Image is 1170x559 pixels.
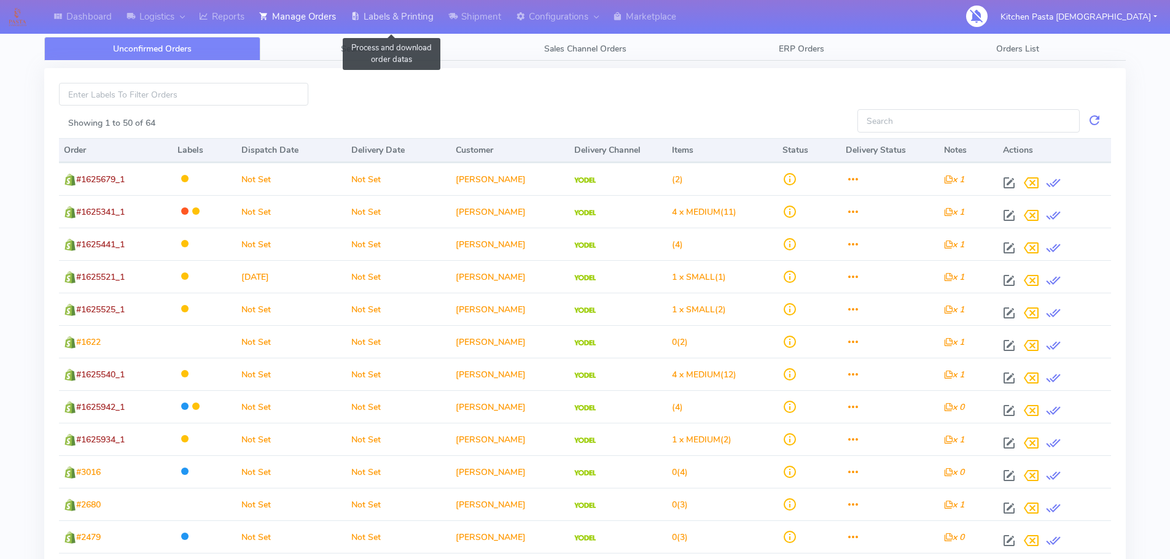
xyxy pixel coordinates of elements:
[236,423,346,455] td: Not Set
[76,401,125,413] span: #1625942_1
[574,470,596,476] img: Yodel
[236,390,346,423] td: Not Set
[944,271,964,283] i: x 1
[672,271,715,283] span: 1 x SMALL
[236,358,346,390] td: Not Set
[574,438,596,444] img: Yodel
[236,228,346,260] td: Not Set
[76,174,125,185] span: #1625679_1
[236,520,346,553] td: Not Set
[341,43,396,55] span: Search Orders
[672,206,736,218] span: (11)
[672,401,683,413] span: (4)
[346,488,451,520] td: Not Set
[346,423,451,455] td: Not Set
[857,109,1080,132] input: Search
[76,271,125,283] span: #1625521_1
[991,4,1166,29] button: Kitchen Pasta [DEMOGRAPHIC_DATA]
[672,466,688,478] span: (4)
[236,195,346,228] td: Not Set
[944,499,964,511] i: x 1
[672,369,736,380] span: (12)
[346,520,451,553] td: Not Set
[451,163,569,195] td: [PERSON_NAME]
[346,228,451,260] td: Not Set
[451,195,569,228] td: [PERSON_NAME]
[346,358,451,390] td: Not Set
[236,163,346,195] td: Not Set
[346,195,451,228] td: Not Set
[672,304,726,315] span: (2)
[76,531,101,543] span: #2479
[451,520,569,553] td: [PERSON_NAME]
[236,293,346,325] td: Not Set
[672,499,677,511] span: 0
[672,336,677,348] span: 0
[672,174,683,185] span: (2)
[672,531,677,543] span: 0
[841,138,939,163] th: Delivery Status
[672,271,726,283] span: (1)
[574,503,596,509] img: Yodel
[944,401,964,413] i: x 0
[346,293,451,325] td: Not Set
[451,358,569,390] td: [PERSON_NAME]
[236,455,346,488] td: Not Set
[76,369,125,380] span: #1625540_1
[76,239,125,250] span: #1625441_1
[236,260,346,293] td: [DATE]
[236,488,346,520] td: Not Set
[667,138,777,163] th: Items
[451,488,569,520] td: [PERSON_NAME]
[944,369,964,380] i: x 1
[998,138,1111,163] th: Actions
[778,138,841,163] th: Status
[672,369,720,380] span: 4 x MEDIUM
[574,405,596,411] img: Yodel
[346,325,451,358] td: Not Set
[173,138,236,163] th: Labels
[574,275,596,281] img: Yodel
[574,210,596,216] img: Yodel
[672,239,683,250] span: (4)
[944,336,964,348] i: x 1
[451,293,569,325] td: [PERSON_NAME]
[59,83,308,106] input: Enter Labels To Filter Orders
[44,37,1126,61] ul: Tabs
[672,531,688,543] span: (3)
[574,307,596,314] img: Yodel
[574,177,596,183] img: Yodel
[544,43,626,55] span: Sales Channel Orders
[451,325,569,358] td: [PERSON_NAME]
[236,325,346,358] td: Not Set
[574,372,596,379] img: Yodel
[76,304,125,315] span: #1625525_1
[76,466,101,478] span: #3016
[672,336,688,348] span: (2)
[76,336,101,348] span: #1622
[346,260,451,293] td: Not Set
[574,340,596,346] img: Yodel
[574,535,596,541] img: Yodel
[59,138,173,163] th: Order
[672,466,677,478] span: 0
[451,455,569,488] td: [PERSON_NAME]
[346,138,451,163] th: Delivery Date
[346,455,451,488] td: Not Set
[574,242,596,249] img: Yodel
[944,466,964,478] i: x 0
[672,206,720,218] span: 4 x MEDIUM
[76,499,101,511] span: #2680
[346,163,451,195] td: Not Set
[672,499,688,511] span: (3)
[451,228,569,260] td: [PERSON_NAME]
[944,531,964,543] i: x 0
[68,117,155,129] label: Showing 1 to 50 of 64
[451,138,569,163] th: Customer
[944,434,964,445] i: x 1
[944,304,964,315] i: x 1
[996,43,1039,55] span: Orders List
[76,206,125,218] span: #1625341_1
[944,174,964,185] i: x 1
[939,138,998,163] th: Notes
